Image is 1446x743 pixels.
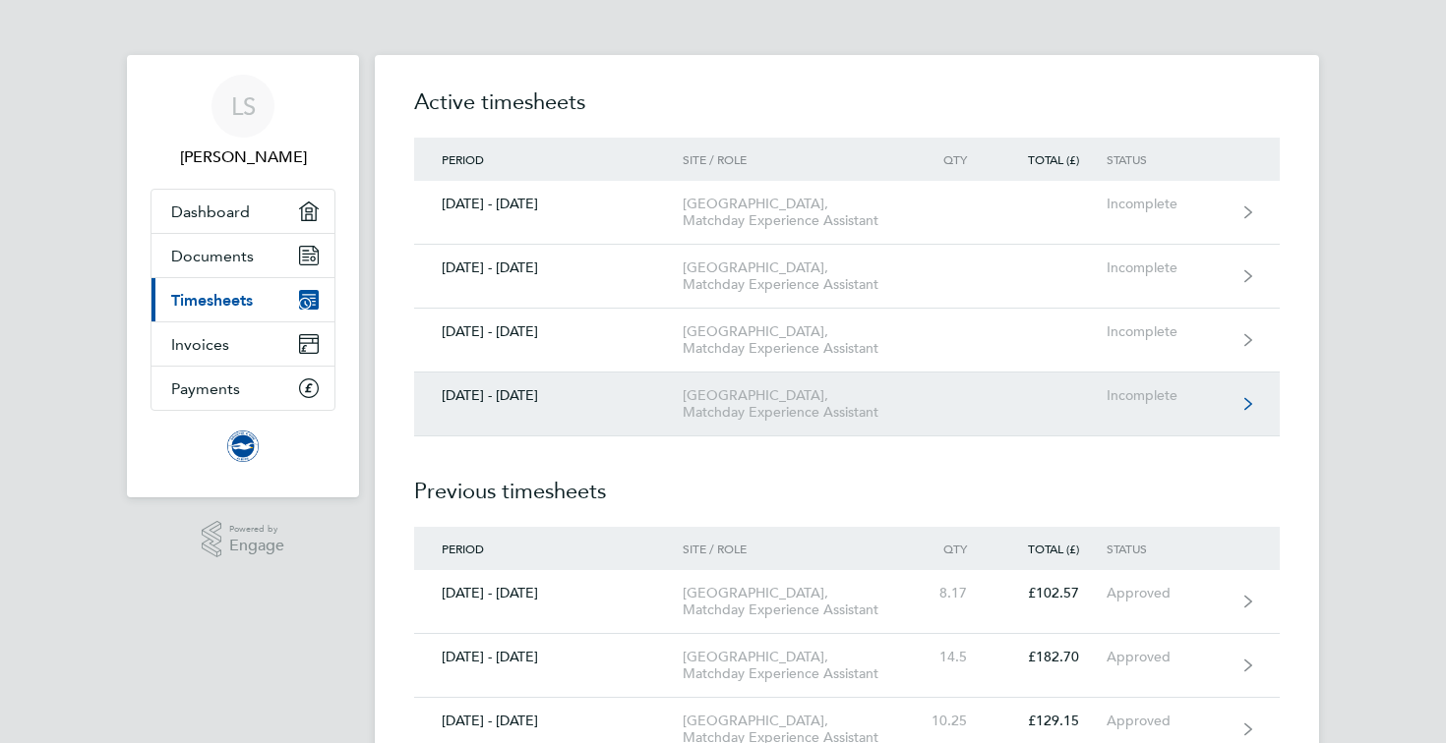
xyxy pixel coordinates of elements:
div: £182.70 [994,649,1107,665]
a: Timesheets [151,278,334,321]
span: Documents [171,247,254,265]
div: [GEOGRAPHIC_DATA], Matchday Experience Assistant [683,585,908,618]
span: Liberty Schofield [151,145,335,169]
div: [GEOGRAPHIC_DATA], Matchday Experience Assistant [683,323,908,357]
a: Go to home page [151,430,335,462]
img: brightonandhovealbion-logo-retina.png [227,430,259,462]
a: [DATE] - [DATE][GEOGRAPHIC_DATA], Matchday Experience AssistantIncomplete [414,245,1280,309]
div: [DATE] - [DATE] [414,196,683,212]
div: Incomplete [1107,196,1228,212]
span: LS [231,93,256,119]
div: [DATE] - [DATE] [414,713,683,729]
div: Status [1107,152,1228,166]
div: [DATE] - [DATE] [414,387,683,404]
div: Total (£) [994,542,1107,555]
div: Incomplete [1107,259,1228,276]
span: Engage [229,538,284,554]
div: Qty [908,152,994,166]
h2: Previous timesheets [414,436,1280,527]
div: £129.15 [994,713,1107,729]
div: £102.57 [994,585,1107,601]
a: [DATE] - [DATE][GEOGRAPHIC_DATA], Matchday Experience Assistant8.17£102.57Approved [414,570,1280,634]
div: [DATE] - [DATE] [414,323,683,340]
span: Invoices [171,335,229,354]
div: [GEOGRAPHIC_DATA], Matchday Experience Assistant [683,387,908,421]
a: [DATE] - [DATE][GEOGRAPHIC_DATA], Matchday Experience AssistantIncomplete [414,372,1280,436]
div: Total (£) [994,152,1107,166]
div: Site / Role [683,542,908,555]
div: [GEOGRAPHIC_DATA], Matchday Experience Assistant [683,649,908,682]
a: Dashboard [151,190,334,233]
div: 8.17 [908,585,994,601]
a: [DATE] - [DATE][GEOGRAPHIC_DATA], Matchday Experience AssistantIncomplete [414,181,1280,245]
div: Incomplete [1107,323,1228,340]
span: Timesheets [171,291,253,310]
div: Status [1107,542,1228,555]
a: Documents [151,234,334,277]
div: Approved [1107,649,1228,665]
div: Qty [908,542,994,555]
div: Site / Role [683,152,908,166]
a: LS[PERSON_NAME] [151,75,335,169]
a: Powered byEngage [202,521,285,558]
div: [DATE] - [DATE] [414,259,683,276]
a: Invoices [151,322,334,366]
a: Payments [151,367,334,410]
a: [DATE] - [DATE][GEOGRAPHIC_DATA], Matchday Experience Assistant14.5£182.70Approved [414,634,1280,698]
div: Incomplete [1107,387,1228,404]
div: [GEOGRAPHIC_DATA], Matchday Experience Assistant [683,259,908,293]
span: Period [442,151,484,167]
div: [DATE] - [DATE] [414,585,683,601]
a: [DATE] - [DATE][GEOGRAPHIC_DATA], Matchday Experience AssistantIncomplete [414,309,1280,372]
span: Powered by [229,521,284,538]
div: [DATE] - [DATE] [414,649,683,665]
span: Dashboard [171,202,250,221]
div: [GEOGRAPHIC_DATA], Matchday Experience Assistant [683,196,908,229]
h2: Active timesheets [414,86,1280,138]
nav: Main navigation [127,55,359,497]
span: Payments [171,379,240,398]
div: Approved [1107,713,1228,729]
span: Period [442,541,484,556]
div: 14.5 [908,649,994,665]
div: 10.25 [908,713,994,729]
div: Approved [1107,585,1228,601]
